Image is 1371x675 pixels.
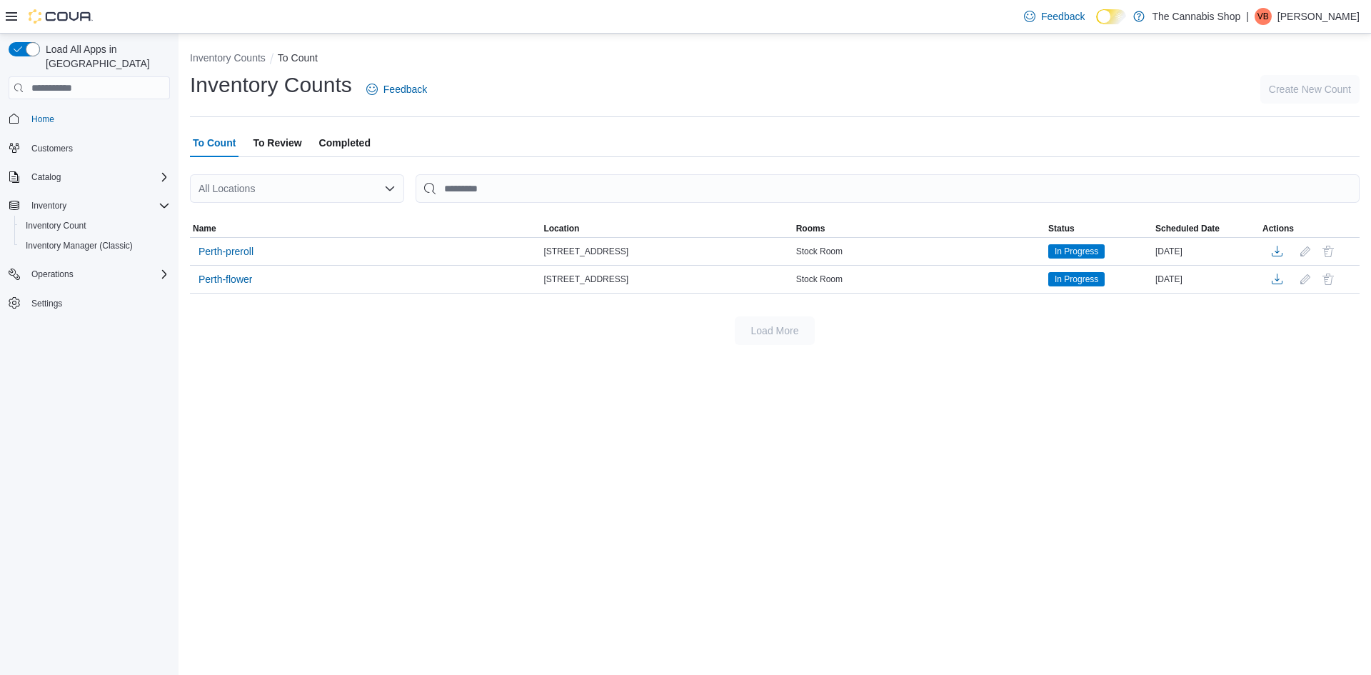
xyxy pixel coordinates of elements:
input: Dark Mode [1096,9,1126,24]
img: Cova [29,9,93,24]
div: [DATE] [1152,243,1260,260]
a: Inventory Manager (Classic) [20,237,139,254]
span: Dark Mode [1096,24,1097,25]
button: Inventory Count [14,216,176,236]
span: Inventory [26,197,170,214]
nav: Complex example [9,102,170,351]
div: Stock Room [793,243,1045,260]
span: Location [543,223,579,234]
span: Operations [26,266,170,283]
button: Settings [3,293,176,314]
button: Catalog [3,167,176,187]
button: Edit count details [1297,269,1314,290]
a: Feedback [361,75,433,104]
button: Scheduled Date [1152,220,1260,237]
a: Home [26,111,60,128]
span: Inventory Manager (Classic) [20,237,170,254]
button: Open list of options [384,183,396,194]
span: Inventory Count [20,217,170,234]
button: Create New Count [1260,75,1360,104]
input: This is a search bar. After typing your query, hit enter to filter the results lower in the page. [416,174,1360,203]
span: Load All Apps in [GEOGRAPHIC_DATA] [40,42,170,71]
div: [DATE] [1152,271,1260,288]
span: Actions [1262,223,1294,234]
span: Name [193,223,216,234]
button: Rooms [793,220,1045,237]
button: Inventory [3,196,176,216]
span: Home [31,114,54,125]
span: [STREET_ADDRESS] [543,246,628,257]
a: Customers [26,140,79,157]
span: Feedback [383,82,427,96]
span: Inventory Count [26,220,86,231]
span: In Progress [1048,272,1105,286]
p: [PERSON_NAME] [1277,8,1360,25]
span: In Progress [1055,273,1098,286]
h1: Inventory Counts [190,71,352,99]
span: VB [1257,8,1269,25]
button: To Count [278,52,318,64]
nav: An example of EuiBreadcrumbs [190,51,1360,68]
span: In Progress [1055,245,1098,258]
button: Customers [3,138,176,159]
span: Customers [31,143,73,154]
span: Create New Count [1269,82,1351,96]
span: Perth-preroll [199,244,253,259]
span: Inventory [31,200,66,211]
a: Feedback [1018,2,1090,31]
span: Perth-flower [199,272,252,286]
p: | [1246,8,1249,25]
span: Catalog [31,171,61,183]
span: Catalog [26,169,170,186]
span: Completed [319,129,371,157]
button: Delete [1320,243,1337,260]
span: Settings [31,298,62,309]
button: Catalog [26,169,66,186]
button: Location [541,220,793,237]
button: Home [3,108,176,129]
button: Delete [1320,271,1337,288]
button: Perth-flower [193,269,258,290]
span: Operations [31,269,74,280]
span: In Progress [1048,244,1105,259]
button: Load More [735,316,815,345]
span: Status [1048,223,1075,234]
button: Operations [3,264,176,284]
span: Rooms [796,223,825,234]
span: To Count [193,129,236,157]
span: Inventory Manager (Classic) [26,240,133,251]
button: Inventory Counts [190,52,266,64]
span: Scheduled Date [1155,223,1220,234]
button: Edit count details [1297,241,1314,262]
p: The Cannabis Shop [1152,8,1240,25]
button: Inventory [26,197,72,214]
div: Vincent Bracegirdle [1255,8,1272,25]
span: [STREET_ADDRESS] [543,274,628,285]
span: Load More [751,324,799,338]
button: Name [190,220,541,237]
button: Status [1045,220,1152,237]
span: Feedback [1041,9,1085,24]
button: Operations [26,266,79,283]
div: Stock Room [793,271,1045,288]
a: Inventory Count [20,217,92,234]
span: To Review [253,129,301,157]
span: Settings [26,294,170,312]
span: Customers [26,139,170,157]
button: Perth-preroll [193,241,259,262]
span: Home [26,109,170,127]
a: Settings [26,295,68,312]
button: Inventory Manager (Classic) [14,236,176,256]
